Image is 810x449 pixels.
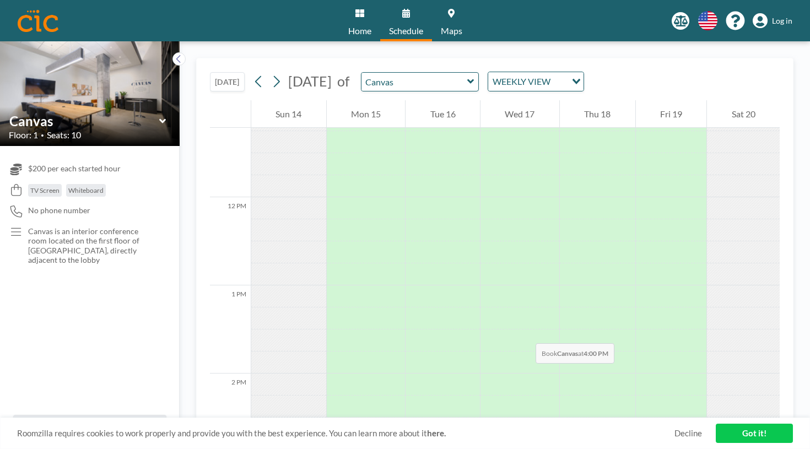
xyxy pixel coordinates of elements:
span: [DATE] [288,73,332,89]
span: Log in [772,16,792,26]
div: Sun 14 [251,100,326,128]
a: Decline [674,428,702,439]
div: Fri 19 [636,100,707,128]
span: • [41,132,44,139]
div: Mon 15 [327,100,406,128]
span: Whiteboard [68,186,104,194]
div: 1 PM [210,285,251,374]
span: No phone number [28,205,90,215]
div: Search for option [488,72,584,91]
a: Log in [753,13,792,29]
a: here. [427,428,446,438]
span: Maps [441,26,462,35]
span: Seats: 10 [47,129,81,140]
span: WEEKLY VIEW [490,74,553,89]
input: Search for option [554,74,565,89]
div: Wed 17 [480,100,559,128]
span: of [337,73,349,90]
a: Got it! [716,424,793,443]
button: [DATE] [210,72,245,91]
input: Canvas [9,113,159,129]
div: Tue 16 [406,100,480,128]
span: Roomzilla requires cookies to work properly and provide you with the best experience. You can lea... [17,428,674,439]
div: Thu 18 [560,100,635,128]
b: 4:00 PM [584,349,608,358]
span: $200 per each started hour [28,164,121,174]
input: Canvas [361,73,467,91]
span: Schedule [389,26,423,35]
span: TV Screen [30,186,60,194]
span: Book at [536,343,614,364]
p: Canvas is an interior conference room located on the first floor of [GEOGRAPHIC_DATA], directly a... [28,226,158,265]
span: Home [348,26,371,35]
div: 11 AM [210,109,251,197]
button: All resources [13,415,166,436]
div: Sat 20 [707,100,780,128]
div: 12 PM [210,197,251,285]
img: organization-logo [18,10,58,32]
span: Floor: 1 [9,129,38,140]
b: Canvas [557,349,578,358]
